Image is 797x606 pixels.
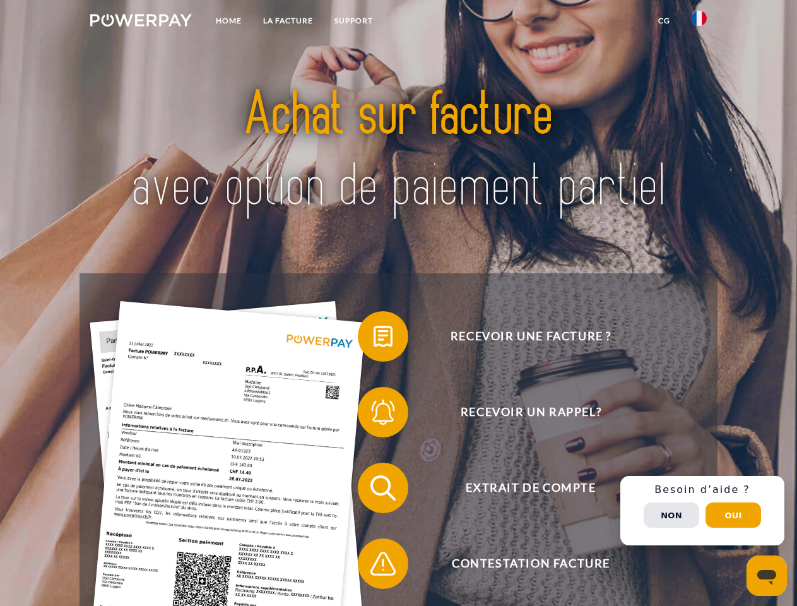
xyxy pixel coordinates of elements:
span: Contestation Facture [376,538,685,589]
a: LA FACTURE [252,9,324,32]
img: fr [692,11,707,26]
button: Contestation Facture [358,538,686,589]
a: Support [324,9,384,32]
button: Extrait de compte [358,463,686,513]
button: Recevoir un rappel? [358,387,686,437]
img: qb_bell.svg [367,396,399,428]
img: qb_bill.svg [367,321,399,352]
a: Home [205,9,252,32]
img: qb_warning.svg [367,548,399,579]
img: logo-powerpay-white.svg [90,14,192,27]
img: title-powerpay_fr.svg [121,61,676,242]
a: CG [647,9,681,32]
button: Non [644,502,699,528]
span: Extrait de compte [376,463,685,513]
h3: Besoin d’aide ? [628,484,777,496]
button: Oui [705,502,761,528]
span: Recevoir un rappel? [376,387,685,437]
button: Recevoir une facture ? [358,311,686,362]
span: Recevoir une facture ? [376,311,685,362]
img: qb_search.svg [367,472,399,504]
iframe: Bouton de lancement de la fenêtre de messagerie [747,555,787,596]
div: Schnellhilfe [620,476,784,545]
